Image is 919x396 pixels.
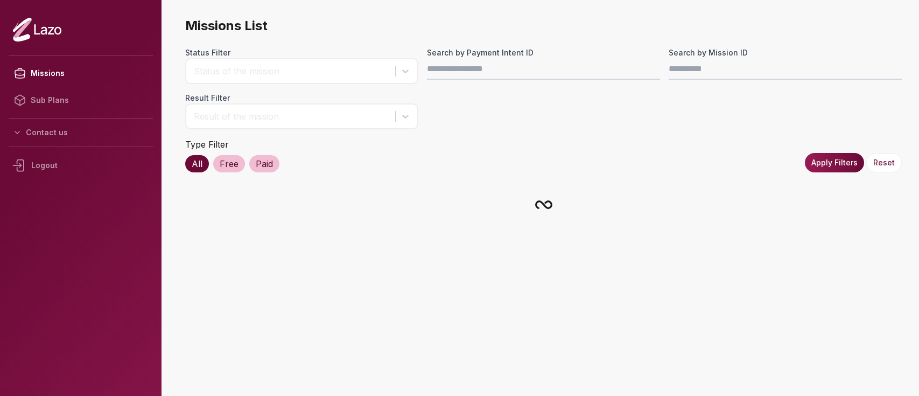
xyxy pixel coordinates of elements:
label: Search by Mission ID [669,47,902,58]
div: Result of the mission [194,110,390,123]
a: Missions [9,60,153,87]
a: Sub Plans [9,87,153,114]
div: Free [213,155,245,172]
label: Type Filter [185,139,229,150]
div: Logout [9,151,153,179]
span: Missions List [185,17,902,34]
div: Paid [249,155,279,172]
button: Apply Filters [805,153,864,172]
div: All [185,155,209,172]
label: Status Filter [185,47,418,58]
button: Contact us [9,123,153,142]
label: Result Filter [185,93,418,103]
label: Search by Payment Intent ID [427,47,660,58]
div: Status of the mission [194,65,390,78]
button: Reset [866,153,902,172]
